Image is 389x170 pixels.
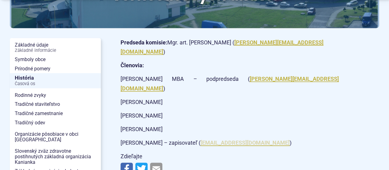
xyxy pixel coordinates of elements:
[121,97,339,107] p: [PERSON_NAME]
[15,91,96,100] span: Rodinné zvyky
[10,73,101,88] a: HistóriaČasová os
[10,130,101,144] a: Organizácie pôsobiace v obci [GEOGRAPHIC_DATA]
[121,74,339,93] p: [PERSON_NAME] MBA – podpredseda ( )
[15,48,96,53] span: Základné informácie
[15,64,96,73] span: Prírodné pomery
[10,40,101,55] a: Základné údajeZákladné informácie
[121,39,167,46] strong: Predseda komisie:
[121,125,339,134] p: [PERSON_NAME]
[10,109,101,118] a: Tradičné zamestnanie
[10,100,101,109] a: Tradičné staviteľstvo
[15,81,96,86] span: Časová os
[15,55,96,64] span: Symboly obce
[121,38,339,57] p: Mgr. art. [PERSON_NAME] ( )
[15,73,96,88] span: História
[10,147,101,167] a: Slovenský zväz zdravotne postihnutých základná organizácia Kanianka
[15,118,96,127] span: Tradičný odev
[121,111,339,121] p: [PERSON_NAME]
[10,118,101,127] a: Tradičný odev
[15,40,96,55] span: Základné údaje
[15,109,96,118] span: Tradičné zamestnanie
[121,62,144,68] strong: Členovia:
[10,64,101,73] a: Prírodné pomery
[10,91,101,100] a: Rodinné zvyky
[15,130,96,144] span: Organizácie pôsobiace v obci [GEOGRAPHIC_DATA]
[10,55,101,64] a: Symboly obce
[121,152,339,161] p: Zdieľajte
[121,138,339,148] p: [PERSON_NAME] – zapisovateľ ( )
[15,147,96,167] span: Slovenský zväz zdravotne postihnutých základná organizácia Kanianka
[15,100,96,109] span: Tradičné staviteľstvo
[200,139,290,146] a: [EMAIL_ADDRESS][DOMAIN_NAME]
